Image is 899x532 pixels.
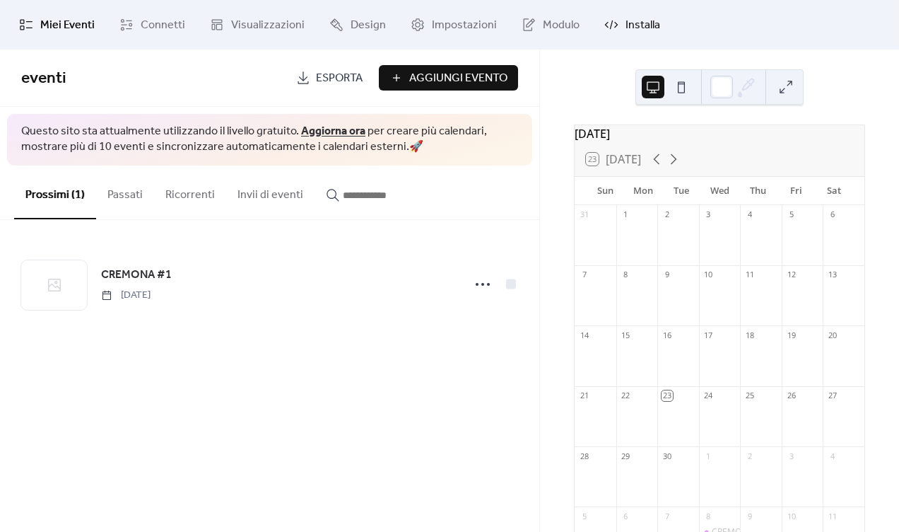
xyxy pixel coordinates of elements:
div: 6 [827,209,838,220]
div: 1 [703,451,714,461]
span: CREMONA #1 [101,267,172,284]
div: 2 [662,209,672,220]
div: 3 [786,451,797,461]
span: Impostazioni [432,17,497,34]
span: Miei Eventi [40,17,95,34]
div: Sat [815,177,853,205]
a: Impostazioni [400,6,507,44]
a: Design [319,6,396,44]
div: 11 [827,511,838,521]
div: 30 [662,451,672,461]
div: 25 [744,391,755,401]
span: Questo sito sta attualmente utilizzando il livello gratuito. per creare più calendari, mostrare p... [21,124,518,156]
span: Aggiungi Evento [409,70,507,87]
div: 24 [703,391,714,401]
div: 12 [786,270,797,280]
span: Connetti [141,17,185,34]
button: Passati [96,166,154,218]
div: 19 [786,330,797,340]
a: Visualizzazioni [199,6,315,44]
div: 4 [827,451,838,461]
a: Aggiorna ora [301,120,365,142]
div: 7 [579,270,589,280]
div: 6 [621,511,631,521]
div: 10 [703,270,714,280]
a: Connetti [109,6,196,44]
div: 22 [621,391,631,401]
div: 13 [827,270,838,280]
div: 8 [703,511,714,521]
span: Installa [625,17,660,34]
div: 10 [786,511,797,521]
div: 23 [662,391,672,401]
a: CREMONA #1 [101,266,172,284]
div: 27 [827,391,838,401]
div: 16 [662,330,672,340]
div: 2 [744,451,755,461]
div: 9 [662,270,672,280]
div: 8 [621,270,631,280]
div: 14 [579,330,589,340]
span: Design [351,17,386,34]
div: 3 [703,209,714,220]
a: Installa [594,6,671,44]
div: Tue [662,177,700,205]
a: Miei Eventi [8,6,105,44]
div: Sun [586,177,624,205]
span: eventi [21,63,66,94]
div: Thu [739,177,777,205]
div: [DATE] [575,125,864,142]
div: 31 [579,209,589,220]
div: 28 [579,451,589,461]
button: Prossimi (1) [14,166,96,219]
div: Wed [700,177,739,205]
div: 26 [786,391,797,401]
div: 15 [621,330,631,340]
div: 17 [703,330,714,340]
span: Esporta [316,70,363,87]
span: [DATE] [101,288,151,303]
div: 1 [621,209,631,220]
div: 18 [744,330,755,340]
div: 5 [786,209,797,220]
div: 9 [744,511,755,521]
div: 5 [579,511,589,521]
button: Invii di eventi [226,166,315,218]
div: 11 [744,270,755,280]
div: 7 [662,511,672,521]
span: Modulo [543,17,580,34]
a: Esporta [286,65,373,91]
div: 21 [579,391,589,401]
button: Ricorrenti [154,166,226,218]
a: Modulo [511,6,590,44]
button: Aggiungi Evento [379,65,518,91]
div: 4 [744,209,755,220]
span: Visualizzazioni [231,17,305,34]
div: 29 [621,451,631,461]
div: 20 [827,330,838,340]
div: Fri [777,177,815,205]
div: Mon [624,177,662,205]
